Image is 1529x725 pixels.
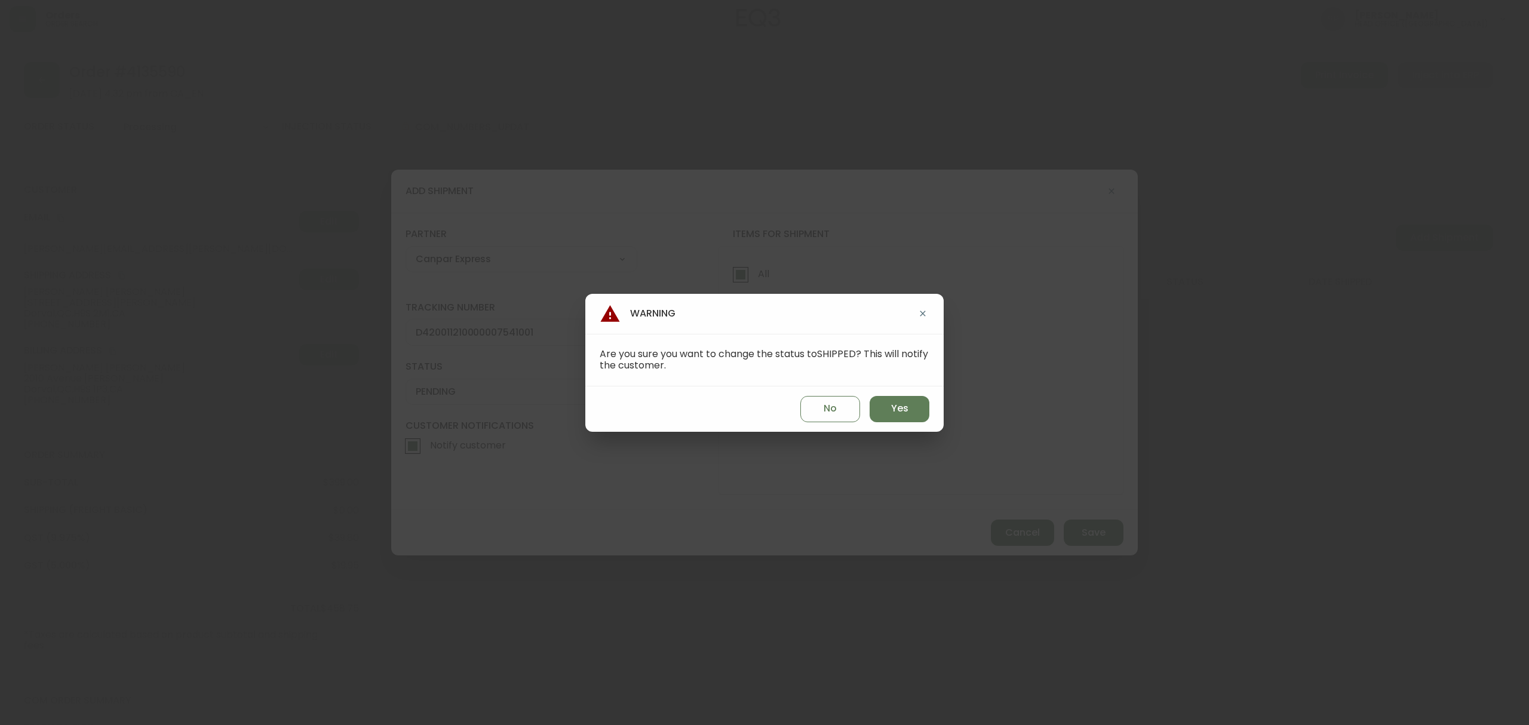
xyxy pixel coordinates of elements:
span: Are you sure you want to change the status to SHIPPED ? This will notify the customer. [600,347,928,372]
button: Yes [870,396,929,422]
button: No [800,396,860,422]
h4: Warning [600,303,676,324]
span: No [824,402,837,415]
span: Yes [891,402,908,415]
